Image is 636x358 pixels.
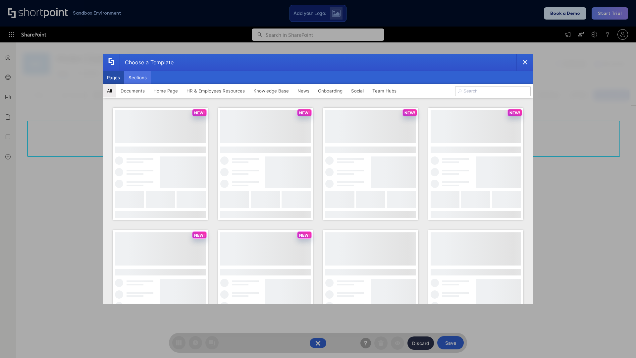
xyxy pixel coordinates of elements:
[103,84,116,97] button: All
[404,110,415,115] p: NEW!
[103,54,533,304] div: template selector
[182,84,249,97] button: HR & Employees Resources
[299,110,310,115] p: NEW!
[249,84,293,97] button: Knowledge Base
[347,84,368,97] button: Social
[293,84,314,97] button: News
[455,86,531,96] input: Search
[120,54,174,71] div: Choose a Template
[314,84,347,97] button: Onboarding
[194,233,205,238] p: NEW!
[124,71,151,84] button: Sections
[299,233,310,238] p: NEW!
[509,110,520,115] p: NEW!
[103,71,124,84] button: Pages
[149,84,182,97] button: Home Page
[368,84,401,97] button: Team Hubs
[116,84,149,97] button: Documents
[603,326,636,358] iframe: Chat Widget
[194,110,205,115] p: NEW!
